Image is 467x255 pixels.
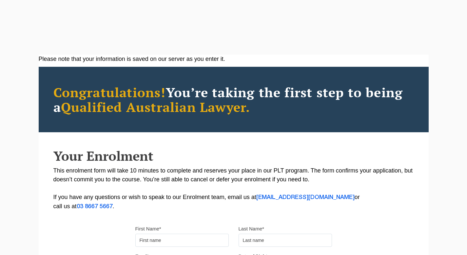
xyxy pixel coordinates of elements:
[61,98,250,116] span: Qualified Australian Lawyer.
[53,83,166,101] span: Congratulations!
[39,55,429,64] div: Please note that your information is saved on our server as you enter it.
[256,195,355,200] a: [EMAIL_ADDRESS][DOMAIN_NAME]
[53,85,414,114] h2: You’re taking the first step to being a
[53,149,414,163] h2: Your Enrolment
[53,166,414,211] p: This enrolment form will take 10 minutes to complete and reserves your place in our PLT program. ...
[239,226,264,232] label: Last Name*
[135,234,229,247] input: First name
[135,226,161,232] label: First Name*
[239,234,332,247] input: Last name
[77,204,113,209] a: 03 8667 5667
